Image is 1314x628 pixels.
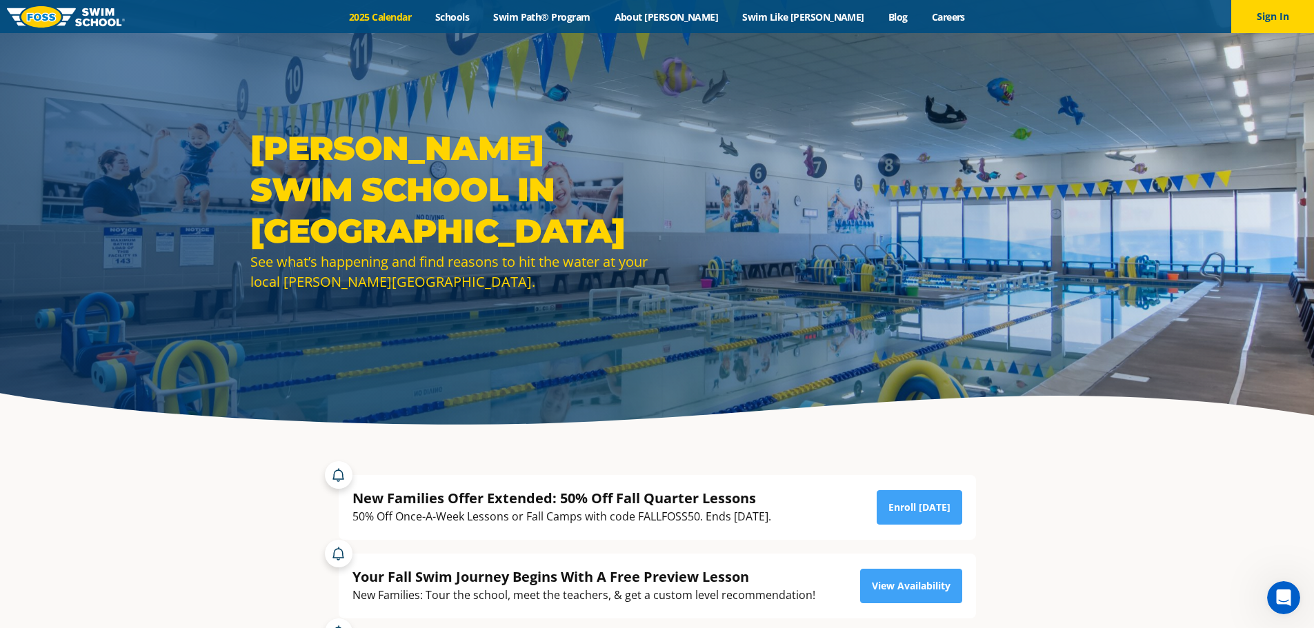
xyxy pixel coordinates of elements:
img: FOSS Swim School Logo [7,6,125,28]
a: About [PERSON_NAME] [602,10,730,23]
div: New Families Offer Extended: 50% Off Fall Quarter Lessons [352,489,771,507]
a: Swim Path® Program [481,10,602,23]
a: Careers [919,10,977,23]
h1: [PERSON_NAME] Swim School in [GEOGRAPHIC_DATA] [250,128,650,252]
div: 50% Off Once-A-Week Lessons or Fall Camps with code FALLFOSS50. Ends [DATE]. [352,507,771,526]
iframe: Intercom live chat [1267,581,1300,614]
a: View Availability [860,569,962,603]
div: See what’s happening and find reasons to hit the water at your local [PERSON_NAME][GEOGRAPHIC_DATA]. [250,252,650,292]
a: 2025 Calendar [337,10,424,23]
a: Enroll [DATE] [877,490,962,525]
div: New Families: Tour the school, meet the teachers, & get a custom level recommendation! [352,586,815,605]
a: Schools [424,10,481,23]
a: Blog [876,10,919,23]
div: Your Fall Swim Journey Begins With A Free Preview Lesson [352,567,815,586]
a: Swim Like [PERSON_NAME] [730,10,877,23]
